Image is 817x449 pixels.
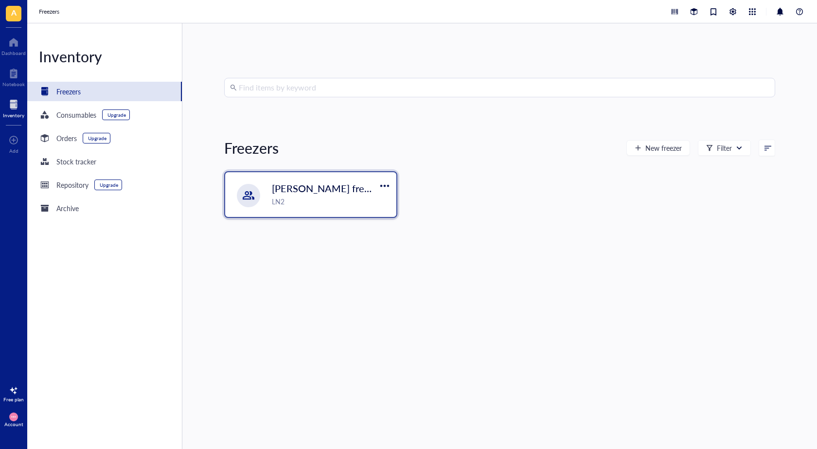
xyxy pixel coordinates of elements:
[272,196,391,207] div: LN2
[2,66,25,87] a: Notebook
[626,140,690,156] button: New freezer
[27,175,182,195] a: RepositoryUpgrade
[1,50,26,56] div: Dashboard
[272,181,383,195] span: [PERSON_NAME] freezer
[56,156,96,167] div: Stock tracker
[27,128,182,148] a: OrdersUpgrade
[39,7,61,17] a: Freezers
[3,396,24,402] div: Free plan
[27,47,182,66] div: Inventory
[3,97,24,118] a: Inventory
[107,112,126,118] div: Upgrade
[1,35,26,56] a: Dashboard
[56,180,89,190] div: Repository
[100,182,118,188] div: Upgrade
[56,109,96,120] div: Consumables
[88,135,107,141] div: Upgrade
[224,138,279,158] div: Freezers
[3,112,24,118] div: Inventory
[11,415,16,418] span: MM
[717,143,732,153] div: Filter
[11,6,17,18] span: A
[27,198,182,218] a: Archive
[2,81,25,87] div: Notebook
[27,82,182,101] a: Freezers
[645,144,682,152] span: New freezer
[56,133,77,144] div: Orders
[4,421,23,427] div: Account
[56,86,81,97] div: Freezers
[27,105,182,125] a: ConsumablesUpgrade
[27,152,182,171] a: Stock tracker
[9,148,18,154] div: Add
[56,203,79,214] div: Archive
